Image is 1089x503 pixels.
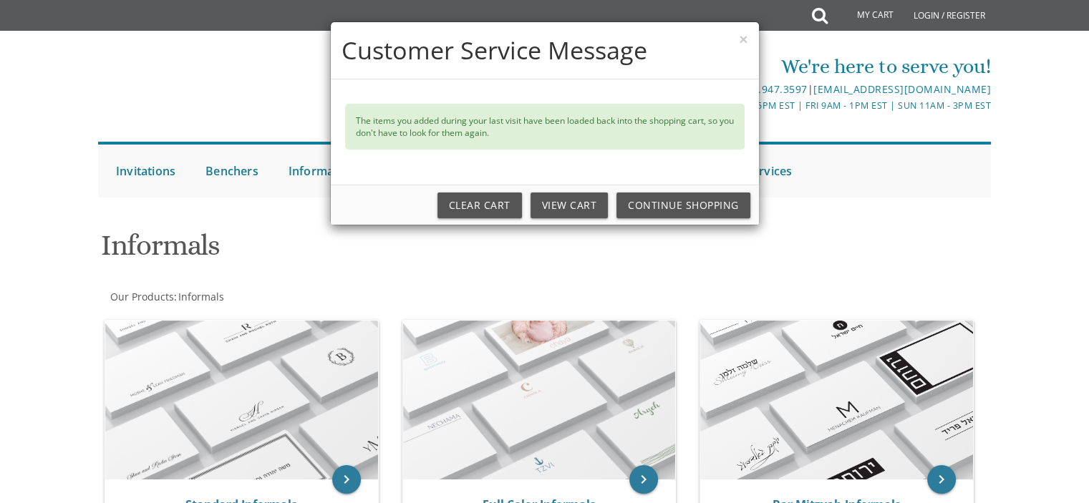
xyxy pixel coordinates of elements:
div: The items you added during your last visit have been loaded back into the shopping cart, so you d... [345,104,745,150]
h4: Customer Service Message [342,33,748,68]
a: View Cart [531,192,609,218]
a: Clear Cart [437,192,522,218]
a: Continue Shopping [616,192,750,218]
button: × [739,31,747,47]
